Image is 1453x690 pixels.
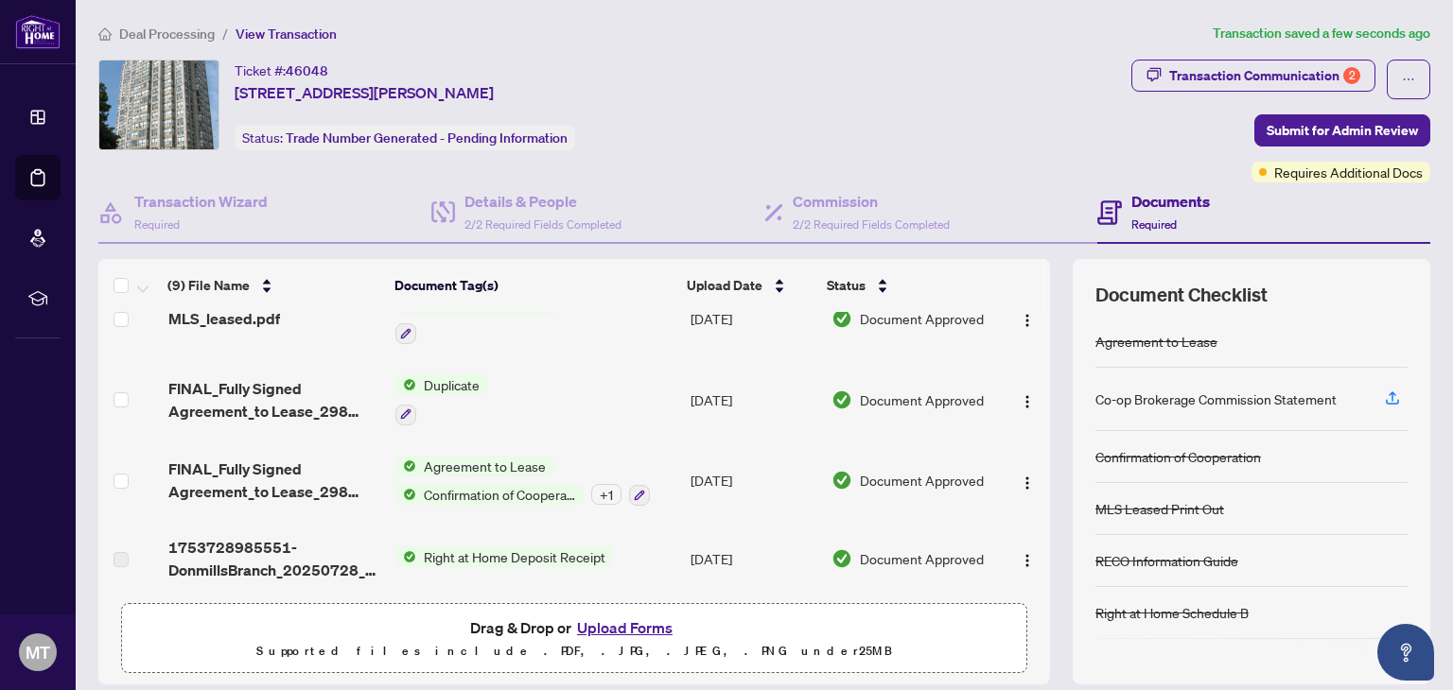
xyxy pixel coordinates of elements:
h4: Transaction Wizard [134,190,268,213]
span: Drag & Drop orUpload FormsSupported files include .PDF, .JPG, .JPEG, .PNG under25MB [122,604,1026,674]
span: MT [26,639,50,665]
button: Status IconRight at Home Deposit Receipt [395,546,613,567]
span: 2/2 Required Fields Completed [464,217,621,232]
span: Duplicate [416,374,487,395]
span: 46048 [286,62,328,79]
img: Document Status [832,470,852,491]
button: Status IconDuplicate [395,374,487,425]
img: logo [15,14,61,49]
img: Document Status [832,548,852,569]
button: Logo [1012,385,1042,415]
img: Document Status [832,389,852,410]
button: Submit for Admin Review [1254,114,1430,147]
span: Right at Home Deposit Receipt [416,546,613,567]
img: Status Icon [395,484,416,505]
div: Ticket #: [235,60,328,81]
img: Logo [1020,475,1035,491]
span: Document Approved [860,470,984,491]
div: Transaction Communication [1169,60,1360,91]
div: RECO Information Guide [1095,550,1238,571]
th: Upload Date [679,259,819,312]
span: ellipsis [1402,73,1415,86]
p: Supported files include .PDF, .JPG, .JPEG, .PNG under 25 MB [133,640,1015,663]
span: Submit for Admin Review [1267,115,1418,146]
span: Required [134,217,180,232]
span: Document Approved [860,548,984,569]
button: Upload Forms [571,615,678,640]
span: Deal Processing [119,26,215,43]
button: Open asap [1377,624,1434,681]
span: Document Approved [860,308,984,329]
span: Drag & Drop or [470,615,678,640]
button: Logo [1012,543,1042,574]
button: Logo [1012,303,1042,334]
img: Logo [1020,313,1035,328]
span: Trade Number Generated - Pending Information [286,129,568,147]
span: [STREET_ADDRESS][PERSON_NAME] [235,81,494,104]
td: [DATE] [683,440,824,522]
span: Upload Date [687,275,762,296]
div: MLS Leased Print Out [1095,498,1224,519]
div: 2 [1343,67,1360,84]
span: (9) File Name [167,275,250,296]
img: Status Icon [395,546,416,567]
span: Confirmation of Cooperation [416,484,584,505]
span: MLS_leased.pdf [168,307,280,330]
article: Transaction saved a few seconds ago [1213,23,1430,44]
span: Document Approved [860,389,984,410]
span: home [98,27,112,41]
img: Status Icon [395,456,416,476]
button: Logo [1012,465,1042,495]
h4: Details & People [464,190,621,213]
div: + 1 [591,484,621,505]
div: Confirmation of Cooperation [1095,446,1261,467]
img: Document Status [832,308,852,329]
span: 2/2 Required Fields Completed [793,217,950,232]
img: IMG-C12285058_1.jpg [99,60,219,149]
span: FINAL_Fully Signed Agreement_to Lease_298 [PERSON_NAME] St_[DATE] 09_20_37.pdf [168,377,381,423]
img: Logo [1020,394,1035,409]
th: Status [819,259,994,312]
img: Logo [1020,553,1035,568]
div: Right at Home Schedule B [1095,602,1249,623]
span: Document Checklist [1095,282,1268,308]
div: Co-op Brokerage Commission Statement [1095,388,1337,409]
span: FINAL_Fully Signed Agreement_to Lease_298 [PERSON_NAME] St_[DATE] 09_20_37.pdf [168,457,381,503]
span: Status [827,275,866,296]
button: Transaction Communication2 [1131,60,1375,92]
span: Requires Additional Docs [1274,162,1423,182]
button: Status IconAgreement to LeaseStatus IconConfirmation of Cooperation+1 [395,456,650,507]
th: (9) File Name [160,259,387,312]
td: [DATE] [683,359,824,440]
img: Status Icon [395,374,416,395]
span: Agreement to Lease [416,456,553,476]
th: Document Tag(s) [387,259,679,312]
span: View Transaction [236,26,337,43]
div: Agreement to Lease [1095,331,1217,352]
button: Status IconMLS Leased Print Out [395,293,560,344]
td: [DATE] [683,278,824,359]
td: [DATE] [683,521,824,596]
span: 1753728985551-DonmillsBranch_20250728_123554.pdf [168,536,381,581]
div: Status: [235,125,575,150]
h4: Documents [1131,190,1210,213]
span: Required [1131,217,1177,232]
li: / [222,23,228,44]
h4: Commission [793,190,950,213]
